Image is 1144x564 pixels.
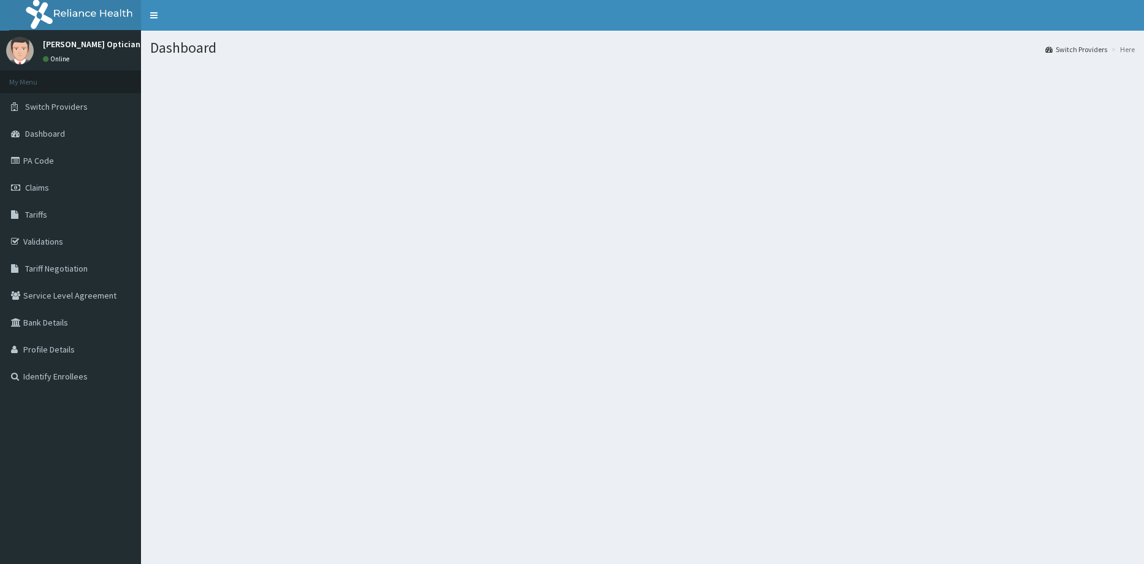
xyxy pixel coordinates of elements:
[1108,44,1135,55] li: Here
[43,55,72,63] a: Online
[25,128,65,139] span: Dashboard
[1045,44,1107,55] a: Switch Providers
[25,263,88,274] span: Tariff Negotiation
[43,40,145,48] p: [PERSON_NAME] Opticians
[25,182,49,193] span: Claims
[25,209,47,220] span: Tariffs
[25,101,88,112] span: Switch Providers
[6,37,34,64] img: User Image
[150,40,1135,56] h1: Dashboard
